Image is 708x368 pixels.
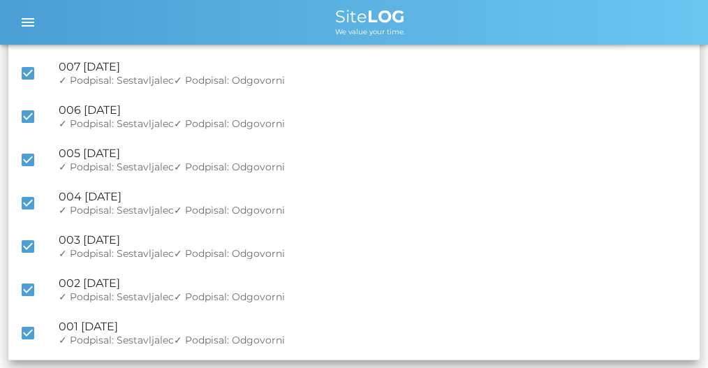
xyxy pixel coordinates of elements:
b: LOG [367,6,405,27]
div: 005 [DATE] [59,147,688,160]
span: ✓ Podpisal: Odgovorni [174,334,285,346]
span: ✓ Podpisal: Sestavljalec [59,204,174,216]
span: ✓ Podpisal: Sestavljalec [59,290,174,303]
span: ✓ Podpisal: Sestavljalec [59,74,174,87]
span: ✓ Podpisal: Odgovorni [174,74,285,87]
div: 001 [DATE] [59,320,688,333]
div: 007 [DATE] [59,60,688,73]
span: ✓ Podpisal: Sestavljalec [59,334,174,346]
span: Site [335,6,405,27]
span: ✓ Podpisal: Sestavljalec [59,117,174,130]
div: 002 [DATE] [59,277,688,290]
span: We value your time. [335,27,405,36]
span: ✓ Podpisal: Odgovorni [174,204,285,216]
div: 004 [DATE] [59,190,688,203]
i: menu [20,14,36,31]
span: ✓ Podpisal: Odgovorni [174,117,285,130]
div: 003 [DATE] [59,233,688,246]
span: ✓ Podpisal: Odgovorni [174,247,285,260]
div: 006 [DATE] [59,103,688,117]
span: ✓ Podpisal: Sestavljalec [59,161,174,173]
iframe: Chat Widget [638,301,708,368]
div: Pripomoček za klepet [638,301,708,368]
span: ✓ Podpisal: Odgovorni [174,161,285,173]
span: ✓ Podpisal: Sestavljalec [59,247,174,260]
span: ✓ Podpisal: Odgovorni [174,290,285,303]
